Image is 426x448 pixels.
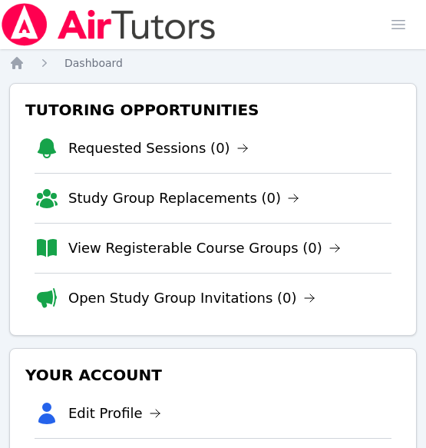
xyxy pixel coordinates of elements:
[9,55,417,71] nav: Breadcrumb
[68,187,299,209] a: Study Group Replacements (0)
[64,55,123,71] a: Dashboard
[64,57,123,69] span: Dashboard
[68,237,341,259] a: View Registerable Course Groups (0)
[22,361,404,389] h3: Your Account
[68,287,315,309] a: Open Study Group Invitations (0)
[22,96,404,124] h3: Tutoring Opportunities
[68,138,249,159] a: Requested Sessions (0)
[68,403,161,424] a: Edit Profile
